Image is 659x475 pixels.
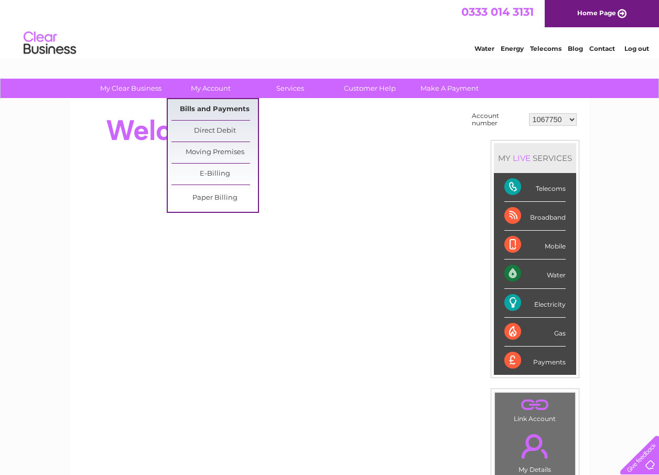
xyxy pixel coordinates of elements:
a: Log out [624,45,649,52]
a: . [498,428,572,465]
a: Paper Billing [171,188,258,209]
div: Electricity [504,289,566,318]
a: Moving Premises [171,142,258,163]
a: Services [247,79,333,98]
a: Make A Payment [406,79,493,98]
a: Energy [501,45,524,52]
a: 0333 014 3131 [461,5,534,18]
a: Telecoms [530,45,561,52]
div: LIVE [511,153,533,163]
a: Blog [568,45,583,52]
a: Water [474,45,494,52]
div: Payments [504,347,566,375]
a: My Clear Business [88,79,174,98]
a: . [498,395,572,414]
a: Bills and Payments [171,99,258,120]
div: MY SERVICES [494,143,576,173]
div: Water [504,260,566,288]
a: Customer Help [327,79,413,98]
a: My Account [167,79,254,98]
div: Clear Business is a trading name of Verastar Limited (registered in [GEOGRAPHIC_DATA] No. 3667643... [82,6,578,51]
div: Gas [504,318,566,347]
div: Mobile [504,231,566,260]
div: Broadband [504,202,566,231]
a: E-Billing [171,164,258,185]
td: Account number [469,110,526,129]
img: logo.png [23,27,77,59]
a: Direct Debit [171,121,258,142]
div: Telecoms [504,173,566,202]
td: Link Account [494,392,576,425]
a: Contact [589,45,615,52]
